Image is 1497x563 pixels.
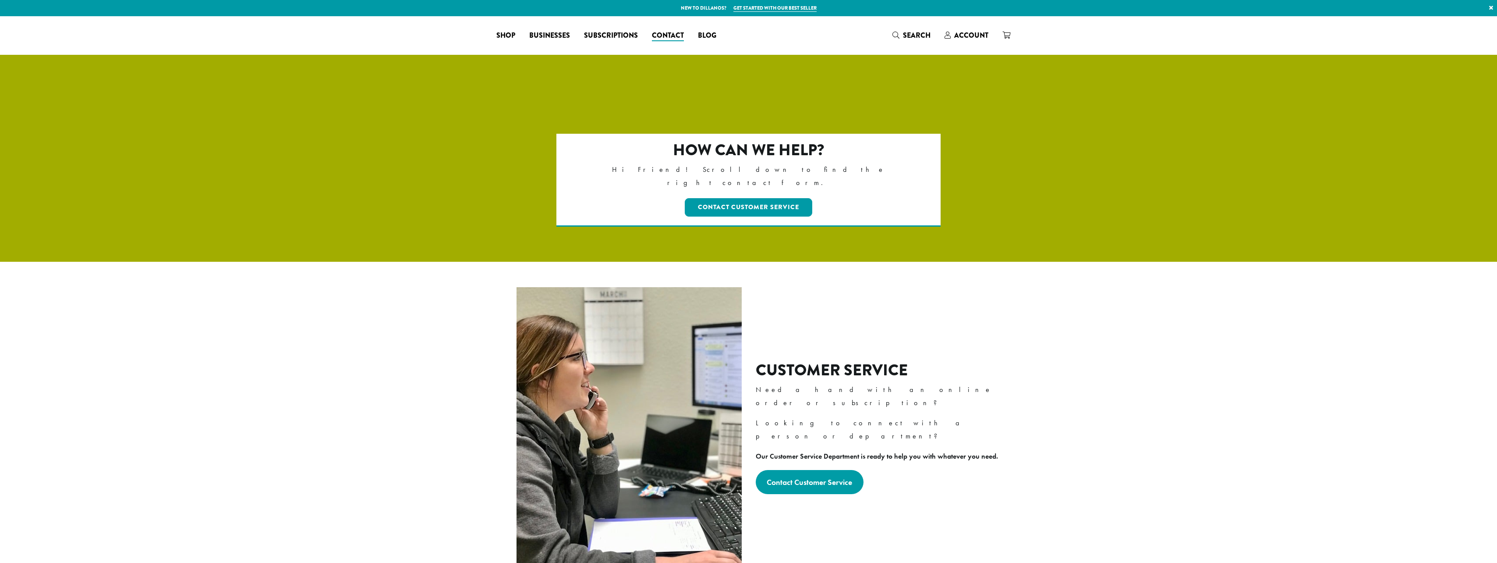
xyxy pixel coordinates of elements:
p: Looking to connect with a person or department? [756,417,1005,443]
a: Search [885,28,938,43]
span: Shop [496,30,515,41]
h2: Customer Service [756,361,1005,380]
span: Subscriptions [584,30,638,41]
p: Hi Friend! Scroll down to find the right contact form. [594,163,903,189]
strong: Our Customer Service Department is ready to help you with whatever you need. [756,452,998,461]
p: Need a hand with an online order or subscription? [756,383,1005,410]
a: Contact Customer Service [756,470,864,494]
a: Get started with our best seller [733,4,817,12]
span: Search [903,30,931,40]
h2: How can we help? [594,141,903,160]
a: Shop [489,29,522,43]
strong: Contact Customer Service [767,477,852,487]
span: Account [954,30,988,40]
span: Contact [652,30,684,41]
span: Blog [698,30,716,41]
a: Contact Customer Service [685,198,812,217]
span: Businesses [529,30,570,41]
